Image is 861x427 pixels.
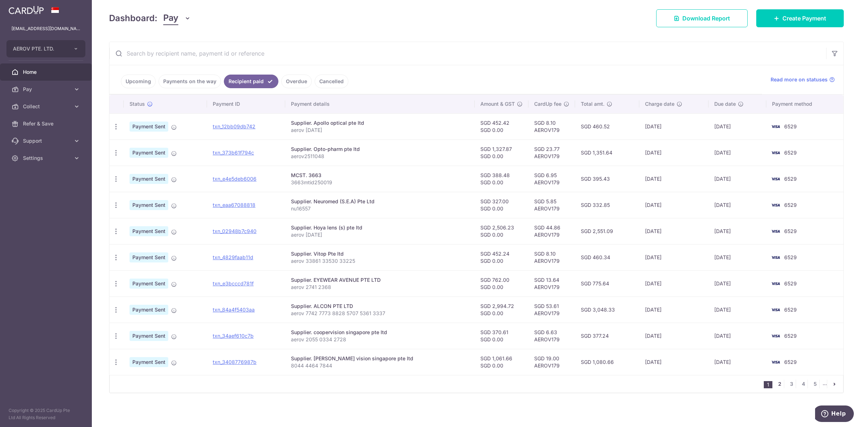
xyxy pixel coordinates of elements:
[475,349,528,375] td: SGD 1,061.66 SGD 0.00
[130,305,168,315] span: Payment Sent
[291,127,469,134] p: aerov [DATE]
[291,172,469,179] div: MCST. 3663
[709,113,766,139] td: [DATE]
[575,270,640,296] td: SGD 775.64
[130,331,168,341] span: Payment Sent
[213,176,257,182] a: txn_e4e5deb6006
[639,218,708,244] td: [DATE]
[130,357,168,367] span: Payment Sent
[475,192,528,218] td: SGD 327.00 SGD 0.00
[709,270,766,296] td: [DATE]
[291,205,469,212] p: nu16557
[575,139,640,166] td: SGD 1,351.64
[475,270,528,296] td: SGD 762.00 SGD 0.00
[23,155,70,162] span: Settings
[766,95,843,113] th: Payment method
[811,380,819,388] a: 5
[768,358,783,366] img: Bank Card
[534,100,561,108] span: CardUp fee
[23,86,70,93] span: Pay
[709,349,766,375] td: [DATE]
[291,276,469,284] div: Supplier. EYEWEAR AVENUE PTE LTD
[213,307,255,313] a: txn_84a4f5403aa
[528,244,575,270] td: SGD 8.10 AEROV179
[639,192,708,218] td: [DATE]
[475,296,528,323] td: SGD 2,994.72 SGD 0.00
[784,228,797,234] span: 6529
[709,139,766,166] td: [DATE]
[213,202,255,208] a: txn_eaa67088818
[575,192,640,218] td: SGD 332.85
[475,113,528,139] td: SGD 452.42 SGD 0.00
[475,244,528,270] td: SGD 452.24 SGD 0.00
[121,75,156,88] a: Upcoming
[291,153,469,160] p: aerov2511048
[764,381,772,388] li: 1
[528,166,575,192] td: SGD 6.95 AEROV179
[13,45,66,52] span: AEROV PTE. LTD.
[639,270,708,296] td: [DATE]
[709,296,766,323] td: [DATE]
[784,123,797,129] span: 6529
[768,227,783,236] img: Bank Card
[709,166,766,192] td: [DATE]
[768,148,783,157] img: Bank Card
[784,280,797,286] span: 6529
[575,296,640,323] td: SGD 3,048.33
[9,6,44,14] img: CardUp
[784,333,797,339] span: 6529
[639,139,708,166] td: [DATE]
[291,179,469,186] p: 3663mtid250019
[756,9,844,27] a: Create Payment
[575,244,640,270] td: SGD 460.34
[575,218,640,244] td: SGD 2,551.09
[645,100,674,108] span: Charge date
[213,150,254,156] a: txn_373b61f794c
[528,218,575,244] td: SGD 44.86 AEROV179
[130,174,168,184] span: Payment Sent
[291,119,469,127] div: Supplier. Apollo optical pte ltd
[784,359,797,365] span: 6529
[575,113,640,139] td: SGD 460.52
[291,310,469,317] p: aerov 7742 7773 8828 5707 5361 3337
[639,244,708,270] td: [DATE]
[291,355,469,362] div: Supplier. [PERSON_NAME] vision singapore pte ltd
[130,200,168,210] span: Payment Sent
[784,254,797,260] span: 6529
[639,166,708,192] td: [DATE]
[109,42,826,65] input: Search by recipient name, payment id or reference
[528,113,575,139] td: SGD 8.10 AEROV179
[291,250,469,257] div: Supplier. Vitop Pte ltd
[291,362,469,369] p: 8044 4464 7844
[768,175,783,183] img: Bank Card
[291,224,469,231] div: Supplier. Hoya lens (s) pte ltd
[528,323,575,349] td: SGD 6.63 AEROV179
[799,380,808,388] a: 4
[23,68,70,76] span: Home
[575,166,640,192] td: SGD 395.43
[130,252,168,262] span: Payment Sent
[291,284,469,291] p: aerov 2741 2368
[291,303,469,310] div: Supplier. ALCON PTE LTD
[6,40,85,57] button: AEROV PTE. LTD.
[528,349,575,375] td: SGD 19.00 AEROV179
[291,146,469,153] div: Supplier. Opto-pharm pte ltd
[315,75,348,88] a: Cancelled
[784,202,797,208] span: 6529
[291,231,469,238] p: aerov [DATE]
[528,139,575,166] td: SGD 23.77 AEROV179
[291,257,469,265] p: aerov 33861 33530 33225
[782,14,826,23] span: Create Payment
[475,139,528,166] td: SGD 1,327.87 SGD 0.00
[639,296,708,323] td: [DATE]
[130,100,145,108] span: Status
[130,279,168,289] span: Payment Sent
[528,296,575,323] td: SGD 53.61 AEROV179
[709,323,766,349] td: [DATE]
[768,201,783,209] img: Bank Card
[656,9,748,27] a: Download Report
[528,270,575,296] td: SGD 13.64 AEROV179
[213,359,257,365] a: txn_3408776987b
[285,95,475,113] th: Payment details
[768,122,783,131] img: Bank Card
